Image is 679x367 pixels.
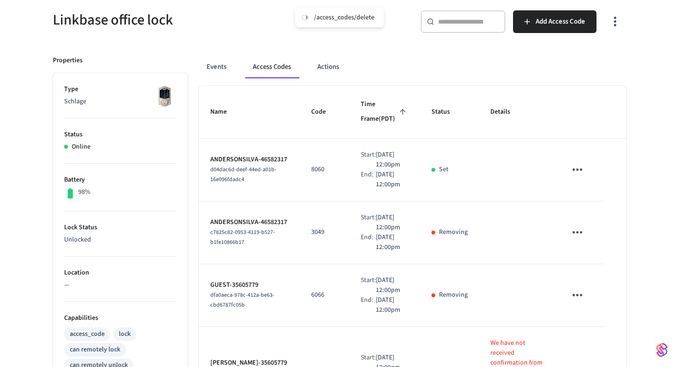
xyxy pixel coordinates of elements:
p: Set [439,165,448,175]
p: [DATE] 12:00pm [376,150,408,170]
span: Code [311,105,338,119]
p: Type [64,84,176,94]
p: Schlage [64,97,176,107]
p: — [64,280,176,290]
span: Name [210,105,239,119]
div: Start: [361,275,376,295]
img: Schlage Sense Smart Deadbolt with Camelot Trim, Front [153,84,176,108]
div: access_code [70,329,105,339]
p: Properties [53,56,83,66]
p: Removing [439,227,468,237]
span: c7825c82-0953-4119-b527-b1fe10866b17 [210,228,275,246]
p: [DATE] 12:00pm [376,275,408,295]
div: End: [361,170,375,190]
span: d04dac6d-deef-44ed-a01b-16e096fdadc4 [210,166,276,183]
span: Add Access Code [536,16,585,28]
p: Unlocked [64,235,176,245]
p: Battery [64,175,176,185]
button: Events [199,56,234,78]
div: End: [361,233,375,252]
p: 6066 [311,290,338,300]
p: [DATE] 12:00pm [376,213,408,233]
p: 98% [78,187,91,197]
p: Online [72,142,91,152]
p: [DATE] 12:00pm [376,295,409,315]
p: Lock Status [64,223,176,233]
span: Details [490,105,522,119]
p: Status [64,130,176,140]
div: ant example [199,56,626,78]
span: Time Frame(PDT) [361,97,408,127]
p: Removing [439,290,468,300]
button: Actions [310,56,347,78]
p: [DATE] 12:00pm [376,170,409,190]
button: Add Access Code [513,10,596,33]
div: End: [361,295,375,315]
h5: Linkbase office lock [53,10,334,30]
p: Capabilities [64,313,176,323]
div: Start: [361,213,376,233]
button: Access Codes [245,56,298,78]
p: 8060 [311,165,338,175]
span: dfa0aeca-978c-412a-be63-cbd6787fc05b [210,291,274,309]
div: lock [119,329,131,339]
p: 3049 [311,227,338,237]
div: can remotely lock [70,345,120,355]
p: GUEST-35605779 [210,280,289,290]
span: Status [431,105,462,119]
p: ANDERSONSILVA-46582317 [210,155,289,165]
img: SeamLogoGradient.69752ec5.svg [656,342,668,358]
p: ANDERSONSILVA-46582317 [210,217,289,227]
p: [DATE] 12:00pm [376,233,409,252]
p: Location [64,268,176,278]
div: /access_codes/delete [314,13,374,22]
div: Start: [361,150,376,170]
